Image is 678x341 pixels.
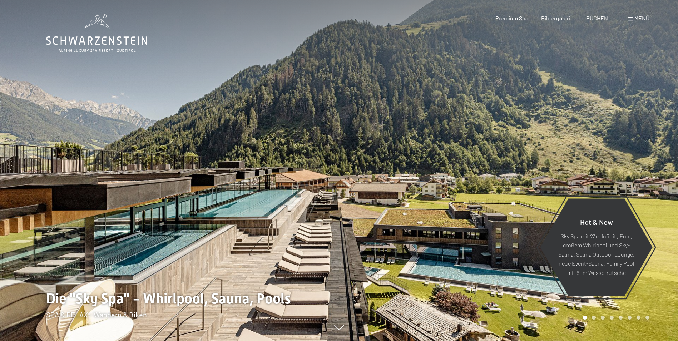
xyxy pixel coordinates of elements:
span: Hot & New [580,217,613,226]
div: Carousel Page 4 [610,316,614,320]
p: Sky Spa mit 23m Infinity Pool, großem Whirlpool und Sky-Sauna, Sauna Outdoor Lounge, neue Event-S... [558,231,635,277]
a: Hot & New Sky Spa mit 23m Infinity Pool, großem Whirlpool und Sky-Sauna, Sauna Outdoor Lounge, ne... [540,198,653,296]
a: Bildergalerie [541,15,574,21]
span: Menü [634,15,649,21]
a: Premium Spa [495,15,528,21]
div: Carousel Page 1 (Current Slide) [583,316,587,320]
div: Carousel Page 3 [601,316,605,320]
div: Carousel Page 8 [645,316,649,320]
div: Carousel Page 5 [619,316,623,320]
a: BUCHEN [586,15,608,21]
div: Carousel Page 7 [637,316,640,320]
div: Carousel Page 2 [592,316,596,320]
div: Carousel Pagination [580,316,649,320]
div: Carousel Page 6 [628,316,632,320]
